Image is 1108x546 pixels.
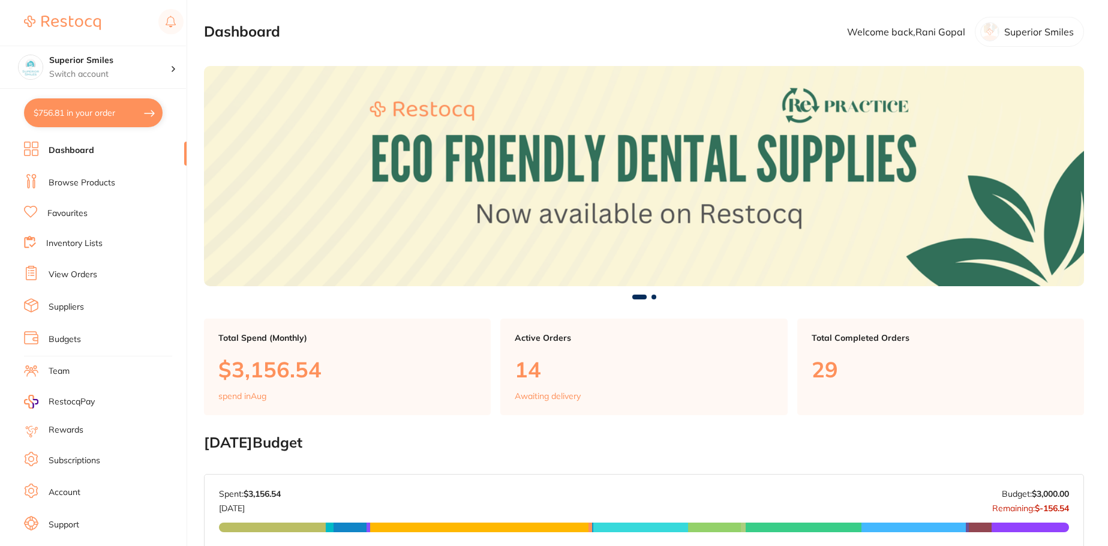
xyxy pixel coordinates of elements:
a: Suppliers [49,301,84,313]
img: RestocqPay [24,395,38,409]
a: RestocqPay [24,395,95,409]
p: Spent: [219,489,281,499]
img: Superior Smiles [19,55,43,79]
h4: Superior Smiles [49,55,170,67]
p: Awaiting delivery [515,391,581,401]
h2: Dashboard [204,23,280,40]
a: Team [49,365,70,377]
span: RestocqPay [49,396,95,408]
a: View Orders [49,269,97,281]
a: Subscriptions [49,455,100,467]
p: spend in Aug [218,391,266,401]
p: Budget: [1002,489,1069,499]
strong: $3,000.00 [1032,488,1069,499]
p: $3,156.54 [218,357,476,382]
a: Browse Products [49,177,115,189]
a: Inventory Lists [46,238,103,250]
p: [DATE] [219,499,281,513]
p: Total Completed Orders [812,333,1070,343]
a: Restocq Logo [24,9,101,37]
a: Total Completed Orders29 [797,319,1084,416]
p: Active Orders [515,333,773,343]
a: Support [49,519,79,531]
strong: $-156.54 [1035,503,1069,514]
img: Restocq Logo [24,16,101,30]
button: $756.81 in your order [24,98,163,127]
a: Budgets [49,334,81,346]
strong: $3,156.54 [244,488,281,499]
a: Favourites [47,208,88,220]
p: 14 [515,357,773,382]
a: Active Orders14Awaiting delivery [500,319,787,416]
p: 29 [812,357,1070,382]
a: Total Spend (Monthly)$3,156.54spend inAug [204,319,491,416]
a: Dashboard [49,145,94,157]
p: Superior Smiles [1004,26,1074,37]
a: Rewards [49,424,83,436]
p: Welcome back, Rani Gopal [847,26,965,37]
p: Switch account [49,68,170,80]
p: Total Spend (Monthly) [218,333,476,343]
p: Remaining: [992,499,1069,513]
h2: [DATE] Budget [204,434,1084,451]
img: Dashboard [204,66,1084,286]
a: Account [49,487,80,499]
